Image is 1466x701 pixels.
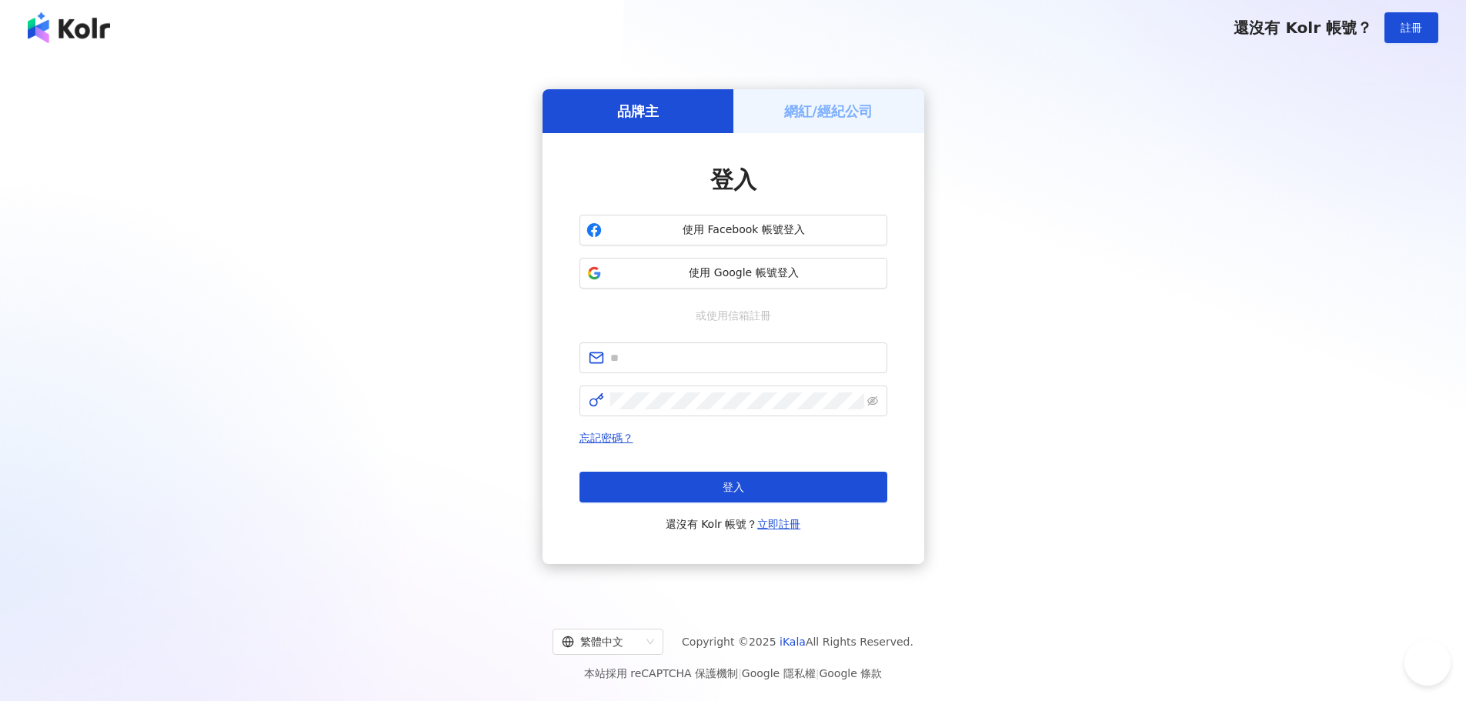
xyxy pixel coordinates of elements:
[579,432,633,444] a: 忘記密碼？
[1404,639,1451,686] iframe: Help Scout Beacon - Open
[1401,22,1422,34] span: 註冊
[666,515,801,533] span: 還沒有 Kolr 帳號？
[784,102,873,121] h5: 網紅/經紀公司
[742,667,816,679] a: Google 隱私權
[608,222,880,238] span: 使用 Facebook 帳號登入
[685,307,782,324] span: 或使用信箱註冊
[584,664,882,683] span: 本站採用 reCAPTCHA 保護機制
[738,667,742,679] span: |
[867,396,878,406] span: eye-invisible
[710,166,756,193] span: 登入
[757,518,800,530] a: 立即註冊
[682,633,913,651] span: Copyright © 2025 All Rights Reserved.
[617,102,659,121] h5: 品牌主
[780,636,806,648] a: iKala
[579,215,887,245] button: 使用 Facebook 帳號登入
[723,481,744,493] span: 登入
[816,667,820,679] span: |
[28,12,110,43] img: logo
[1384,12,1438,43] button: 註冊
[608,265,880,281] span: 使用 Google 帳號登入
[579,258,887,289] button: 使用 Google 帳號登入
[819,667,882,679] a: Google 條款
[579,472,887,502] button: 登入
[1234,18,1372,37] span: 還沒有 Kolr 帳號？
[562,629,640,654] div: 繁體中文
